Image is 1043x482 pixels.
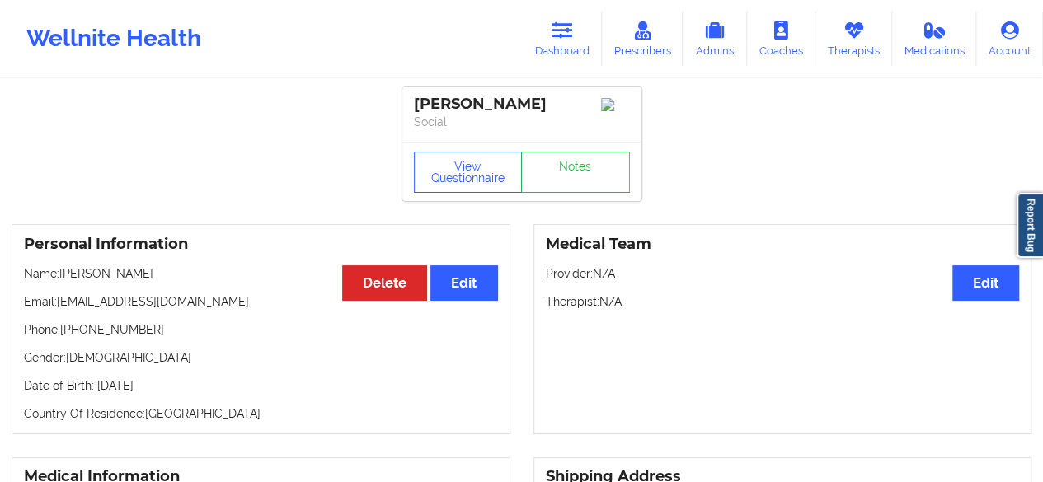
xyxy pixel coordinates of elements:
[414,114,630,130] p: Social
[430,265,497,301] button: Edit
[521,152,630,193] a: Notes
[24,377,498,394] p: Date of Birth: [DATE]
[24,293,498,310] p: Email: [EMAIL_ADDRESS][DOMAIN_NAME]
[414,95,630,114] div: [PERSON_NAME]
[24,405,498,422] p: Country Of Residence: [GEOGRAPHIC_DATA]
[601,98,630,111] img: Image%2Fplaceholer-image.png
[976,12,1043,66] a: Account
[546,265,1020,282] p: Provider: N/A
[1017,193,1043,258] a: Report Bug
[952,265,1019,301] button: Edit
[546,293,1020,310] p: Therapist: N/A
[747,12,815,66] a: Coaches
[892,12,977,66] a: Medications
[24,235,498,254] h3: Personal Information
[24,321,498,338] p: Phone: [PHONE_NUMBER]
[24,265,498,282] p: Name: [PERSON_NAME]
[683,12,747,66] a: Admins
[523,12,602,66] a: Dashboard
[602,12,684,66] a: Prescribers
[342,265,427,301] button: Delete
[414,152,523,193] button: View Questionnaire
[24,349,498,366] p: Gender: [DEMOGRAPHIC_DATA]
[546,235,1020,254] h3: Medical Team
[815,12,892,66] a: Therapists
